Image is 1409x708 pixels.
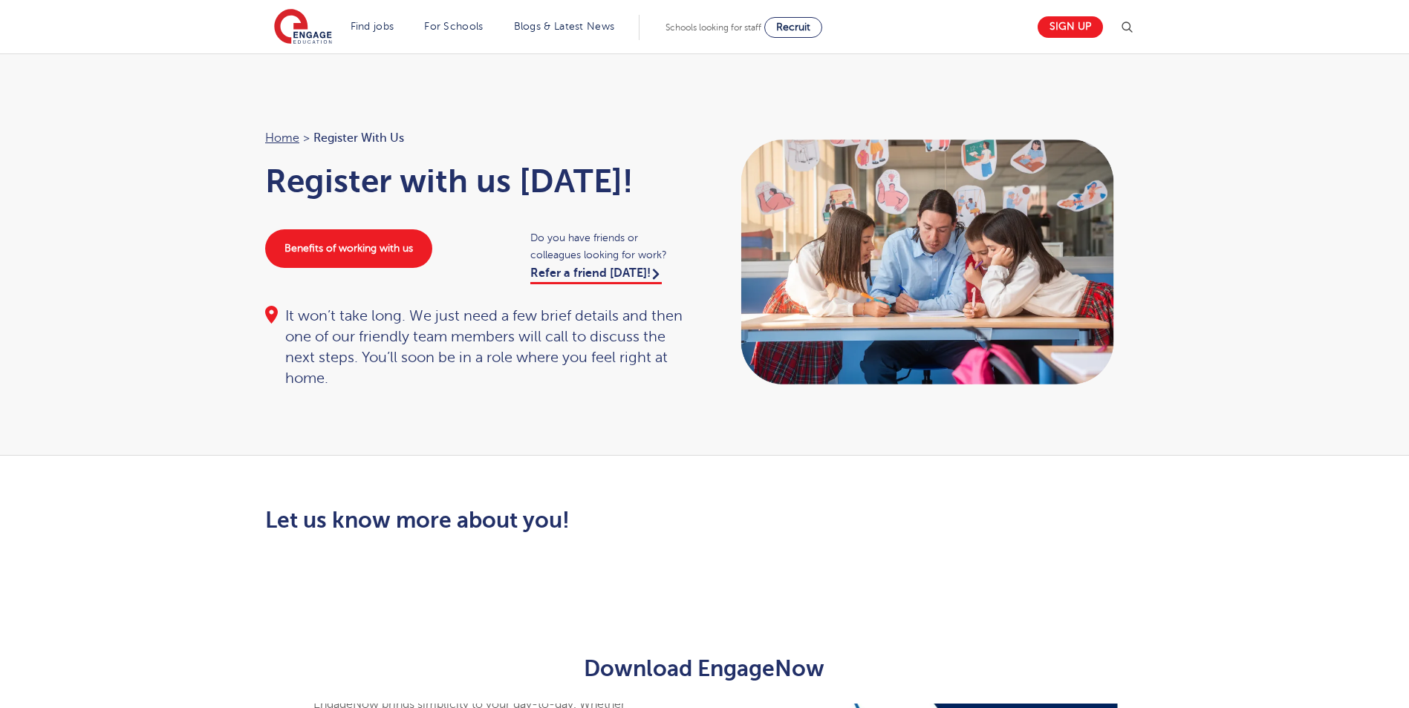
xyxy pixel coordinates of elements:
h2: Let us know more about you! [265,508,844,533]
span: > [303,131,310,145]
a: Blogs & Latest News [514,21,615,32]
span: Do you have friends or colleagues looking for work? [530,229,690,263]
a: For Schools [424,21,483,32]
span: Register with us [313,128,404,148]
span: Recruit [776,22,810,33]
nav: breadcrumb [265,128,690,148]
a: Sign up [1038,16,1103,38]
img: Engage Education [274,9,332,46]
h2: Download EngageNow [340,656,1069,681]
a: Home [265,131,299,145]
span: Schools looking for staff [666,22,761,33]
div: It won’t take long. We just need a few brief details and then one of our friendly team members wi... [265,306,690,389]
a: Benefits of working with us [265,229,432,268]
a: Recruit [764,17,822,38]
a: Find jobs [351,21,394,32]
h1: Register with us [DATE]! [265,163,690,200]
a: Refer a friend [DATE]! [530,266,662,284]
